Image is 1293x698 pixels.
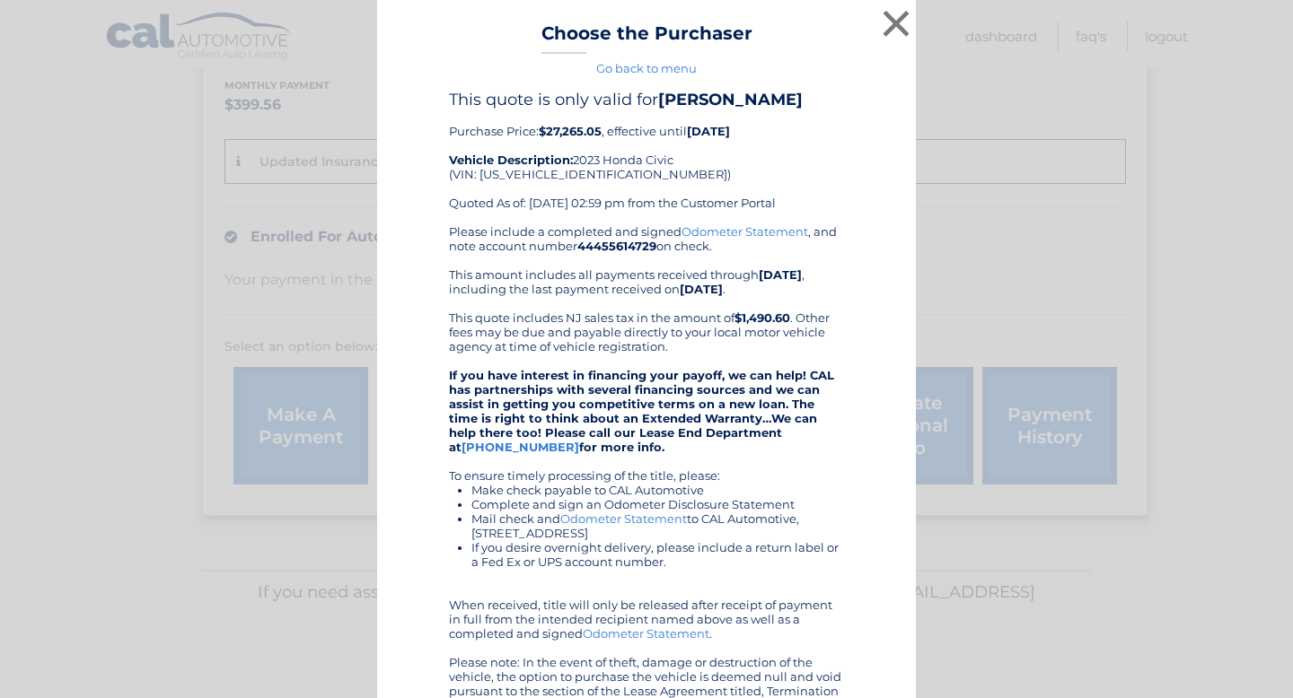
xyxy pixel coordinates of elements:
[539,124,602,138] b: $27,265.05
[449,368,834,454] strong: If you have interest in financing your payoff, we can help! CAL has partnerships with several fin...
[449,90,844,109] h4: This quote is only valid for
[596,61,697,75] a: Go back to menu
[759,267,802,282] b: [DATE]
[687,124,730,138] b: [DATE]
[471,483,844,497] li: Make check payable to CAL Automotive
[658,90,803,109] b: [PERSON_NAME]
[471,540,844,569] li: If you desire overnight delivery, please include a return label or a Fed Ex or UPS account number.
[471,497,844,511] li: Complete and sign an Odometer Disclosure Statement
[734,310,790,325] b: $1,490.60
[449,153,573,167] strong: Vehicle Description:
[471,511,844,540] li: Mail check and to CAL Automotive, [STREET_ADDRESS]
[682,224,808,239] a: Odometer Statement
[583,626,709,641] a: Odometer Statement
[541,22,752,54] h3: Choose the Purchaser
[680,282,723,296] b: [DATE]
[449,90,844,224] div: Purchase Price: , effective until 2023 Honda Civic (VIN: [US_VEHICLE_IDENTIFICATION_NUMBER]) Quot...
[560,511,687,526] a: Odometer Statement
[577,239,656,253] b: 44455614729
[878,5,914,41] button: ×
[462,440,579,454] a: [PHONE_NUMBER]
